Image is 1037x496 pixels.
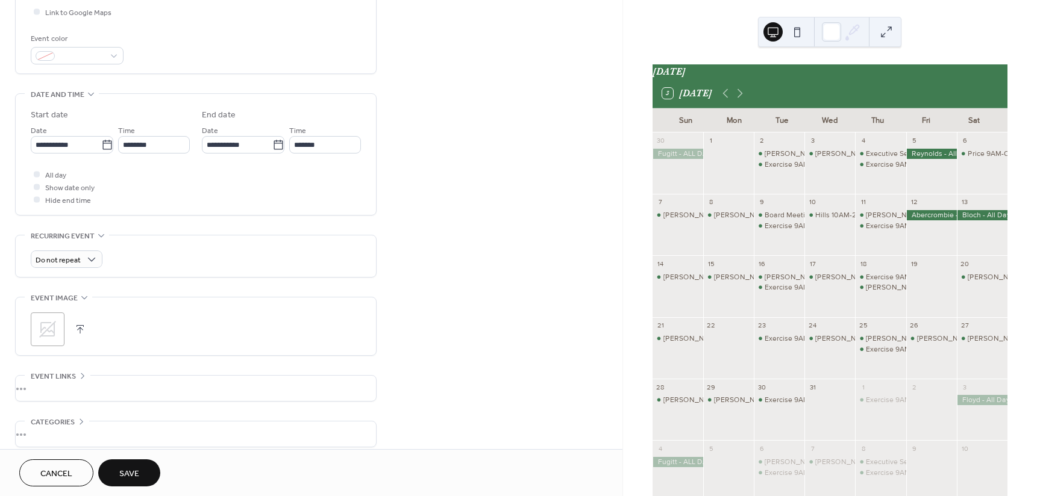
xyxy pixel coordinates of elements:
div: 13 [960,197,970,206]
div: Exercise 9AM-10AM [765,221,830,231]
div: 5 [910,136,919,145]
div: Executive Session 6PM-9PM [855,149,906,159]
div: ••• [16,376,376,401]
div: 7 [656,197,665,206]
span: Hide end time [45,194,91,207]
div: 16 [757,259,766,268]
div: 25 [859,321,868,330]
div: [PERSON_NAME] 12PM - 7PM [866,282,964,293]
div: [PERSON_NAME] 2PM - 5PM [663,210,760,220]
div: Price 9AM-CL [957,149,1007,159]
div: Exercise 9AM-10AM [765,333,830,344]
div: 18 [859,259,868,268]
div: Exercise 9AM-10AM [866,221,931,231]
div: [PERSON_NAME] 11AM-4PM [765,457,858,467]
div: [PERSON_NAME] 11AM-4PM [765,149,858,159]
div: Exercise 9AM-10AM [855,272,906,282]
div: [PERSON_NAME] 10AM - 7PM [917,333,1016,344]
div: 8 [859,444,868,453]
div: 17 [808,259,817,268]
div: 10 [808,197,817,206]
div: 7 [808,444,817,453]
span: Recurring event [31,230,95,243]
div: Exercise 9AM-10AM [855,160,906,170]
div: Exercise 9AM-10AM [754,333,804,344]
div: Event color [31,33,121,45]
div: Eaton 12PM-4PM [804,457,855,467]
div: Exercise 9AM-10AM [754,282,804,293]
div: 3 [808,136,817,145]
div: 9 [757,197,766,206]
div: Thu [854,108,902,132]
div: [DATE] [653,64,1007,79]
button: Save [98,459,160,486]
div: 4 [859,136,868,145]
div: Exercise 9AM-10AM [754,468,804,478]
div: Exercise 9AM-10AM [765,282,830,293]
div: 30 [757,382,766,391]
div: Sun [662,108,710,132]
div: 24 [808,321,817,330]
div: 12 [910,197,919,206]
div: Fugitt - ALL DAY [653,457,703,467]
div: [PERSON_NAME] 12PM-4PM [866,333,961,344]
div: 26 [910,321,919,330]
div: Exercise 9AM-10AM [754,221,804,231]
span: All day [45,169,66,182]
div: 1 [707,136,716,145]
span: Event links [31,370,76,383]
div: 23 [757,321,766,330]
div: Exercise 9AM-10AM [754,160,804,170]
div: Beyer 4PM - 9PM [703,272,754,282]
div: Exercise 9AM-10AM [765,468,830,478]
div: Bloch - All Day [957,210,1007,220]
div: [PERSON_NAME] 12PM-4PM [815,272,910,282]
div: 20 [960,259,970,268]
div: ; [31,312,64,346]
div: Abercrombie - All Day [906,210,957,220]
div: Exercise 9AM-10AM [765,395,830,405]
div: 14 [656,259,665,268]
button: Cancel [19,459,93,486]
div: 3 [960,382,970,391]
div: Wilcox 8AM-6PM [957,333,1007,344]
div: Mon [710,108,758,132]
div: Exercise 9AM-10AM [765,160,830,170]
div: [PERSON_NAME] 12PM- CL [714,395,804,405]
span: Date [31,125,47,137]
span: Date [202,125,218,137]
div: 21 [656,321,665,330]
div: [PERSON_NAME] 8AM - 5PM [663,395,760,405]
span: Time [118,125,135,137]
div: [PERSON_NAME] 12PM-4PM [765,272,860,282]
span: Date and time [31,88,84,101]
div: 10 [960,444,970,453]
button: 3[DATE] [658,85,716,102]
div: Cupp 11AM-4PM [754,149,804,159]
div: Exercise 9AM-10AM [866,395,931,405]
div: Executive Session 6PM-9PM [866,457,960,467]
div: [PERSON_NAME] 12PM-5PM [714,210,809,220]
div: Executive Session 6PM-9PM [855,457,906,467]
div: Fugitt - ALL DAY [653,149,703,159]
div: Exercise 9AM-10AM [855,344,906,355]
div: Tue [758,108,806,132]
div: 2 [757,136,766,145]
div: 4 [656,444,665,453]
div: Eaton 12PM-4PM [804,149,855,159]
div: Fri [902,108,950,132]
div: Gardner 4PM - CL [804,333,855,344]
div: Reynolds - All Day [906,149,957,159]
div: [PERSON_NAME] 4PM - 9PM [714,272,810,282]
span: Save [119,468,139,480]
div: Wilcox 8AM-6PM [957,272,1007,282]
span: Show date only [45,182,95,194]
div: Executive Session 6PM-9PM [866,149,960,159]
div: ••• [16,421,376,447]
div: 6 [757,444,766,453]
div: 27 [960,321,970,330]
div: 15 [707,259,716,268]
div: Cupp 12PM-4PM [754,272,804,282]
div: Gardner 2PM - 5PM [653,210,703,220]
